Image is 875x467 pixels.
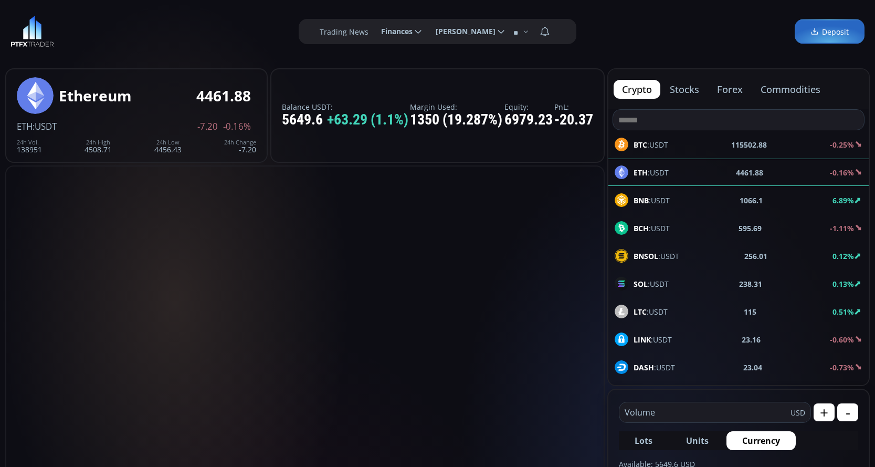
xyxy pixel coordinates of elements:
span: :USDT [634,195,670,206]
button: crypto [614,80,660,99]
div: 24h Change [224,139,256,146]
button: forex [709,80,751,99]
b: LINK [634,335,651,345]
b: -1.11% [830,223,854,233]
span: Currency [742,434,780,447]
button: - [837,403,858,421]
a: Deposit [795,19,865,44]
b: 256.01 [744,251,767,262]
button: stocks [661,80,708,99]
span: :USDT [634,251,679,262]
b: BTC [634,140,647,150]
div: -7.20 [224,139,256,153]
b: 595.69 [739,223,762,234]
span: :USDT [634,223,670,234]
b: 115 [744,306,756,317]
label: Equity: [504,103,553,111]
label: Margin Used: [410,103,502,111]
div: 24h Vol. [17,139,42,146]
div: -20.37 [554,112,593,128]
span: :USDT [634,139,668,150]
b: -0.25% [830,140,854,150]
div: 4508.71 [85,139,112,153]
b: 0.51% [832,307,854,317]
img: LOGO [10,16,54,47]
b: LTC [634,307,647,317]
b: 6.89% [832,195,854,205]
div: 4461.88 [196,88,251,104]
button: commodities [752,80,829,99]
span: :USDT [634,334,672,345]
div: 24h Low [154,139,182,146]
b: DASH [634,362,654,372]
div: 24h High [85,139,112,146]
b: BCH [634,223,649,233]
b: BNSOL [634,251,658,261]
span: USD [790,407,805,418]
span: :USDT [634,306,668,317]
span: +63.29 (1.1%) [327,112,408,128]
span: Finances [374,21,413,42]
div: 138951 [17,139,42,153]
div: 5649.6 [282,112,408,128]
b: 238.31 [739,278,762,289]
div: 1350 (19.287%) [410,112,502,128]
b: BNB [634,195,649,205]
div: Ethereum [59,88,132,104]
b: 23.04 [743,362,762,373]
span: ETH [17,120,33,132]
b: -0.60% [830,335,854,345]
button: + [814,403,835,421]
span: -7.20 [197,122,218,131]
button: Lots [619,431,668,450]
div: 6979.23 [504,112,553,128]
button: Units [670,431,724,450]
span: Units [686,434,709,447]
div: 4456.43 [154,139,182,153]
label: PnL: [554,103,593,111]
label: Trading News [320,26,368,37]
span: Lots [635,434,652,447]
b: SOL [634,279,648,289]
b: 0.13% [832,279,854,289]
b: 1066.1 [740,195,763,206]
span: Deposit [810,26,849,37]
b: 23.16 [742,334,761,345]
span: :USDT [634,278,669,289]
button: Currency [726,431,796,450]
span: -0.16% [223,122,251,131]
b: 115502.88 [731,139,767,150]
b: -0.73% [830,362,854,372]
span: :USDT [634,362,675,373]
span: [PERSON_NAME] [428,21,496,42]
label: Balance USDT: [282,103,408,111]
span: :USDT [33,120,57,132]
b: 0.12% [832,251,854,261]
